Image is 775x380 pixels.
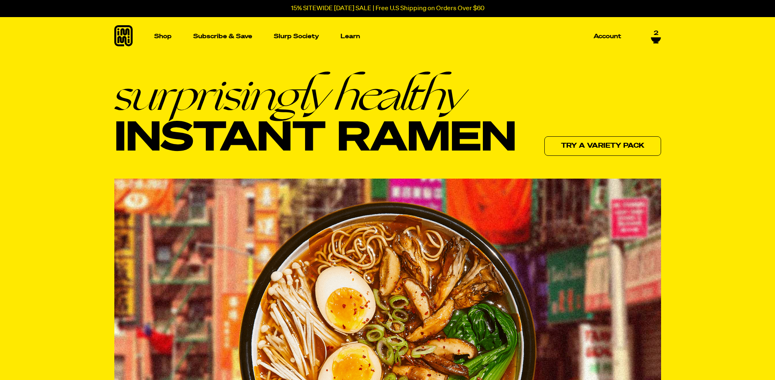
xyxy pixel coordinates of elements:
[654,30,658,37] span: 2
[271,30,322,43] a: Slurp Society
[544,136,661,156] a: Try a variety pack
[274,33,319,39] p: Slurp Society
[594,33,621,39] p: Account
[651,30,661,44] a: 2
[337,17,363,56] a: Learn
[341,33,360,39] p: Learn
[151,17,175,56] a: Shop
[154,33,172,39] p: Shop
[193,33,252,39] p: Subscribe & Save
[590,30,624,43] a: Account
[291,5,485,12] p: 15% SITEWIDE [DATE] SALE | Free U.S Shipping on Orders Over $60
[114,72,516,117] em: surprisingly healthy
[190,30,255,43] a: Subscribe & Save
[151,17,624,56] nav: Main navigation
[114,72,516,162] h1: Instant Ramen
